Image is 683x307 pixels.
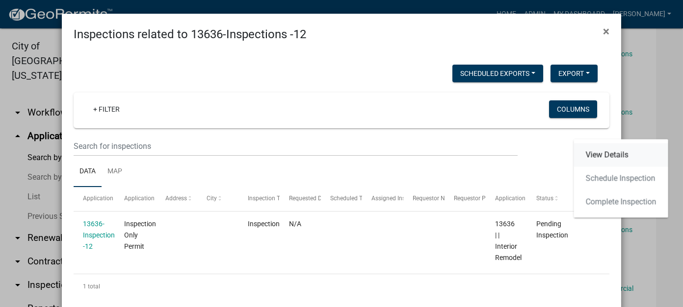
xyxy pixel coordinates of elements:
span: Status [536,195,553,202]
datatable-header-cell: Status [527,187,568,211]
h4: Inspections related to 13636-Inspections -12 [74,25,306,43]
button: Action [578,218,618,243]
datatable-header-cell: Assigned Inspector [362,187,403,211]
span: Requestor Phone [454,195,499,202]
span: Requested Date [289,195,330,202]
span: Inspection Only Permit [124,220,156,250]
a: View Details [574,143,668,166]
span: Application Description [495,195,557,202]
span: City [207,195,217,202]
span: Requestor Name [413,195,457,202]
datatable-header-cell: Application Type [115,187,156,211]
datatable-header-cell: Actions [568,187,609,211]
button: Close [595,18,617,45]
span: Scheduled Time [330,195,372,202]
button: Export [551,65,598,82]
button: Columns [549,100,597,118]
datatable-header-cell: Requested Date [280,187,321,211]
span: Inspections [248,220,283,228]
span: Pending Inspection [536,220,568,239]
div: Action [574,139,668,217]
datatable-header-cell: Inspection Type [238,187,280,211]
a: + Filter [85,100,128,118]
a: Map [102,156,128,188]
a: Data [74,156,102,188]
datatable-header-cell: Application [74,187,115,211]
span: Inspection Type [248,195,289,202]
span: N/A [289,220,301,228]
span: 13636 | | Interior Remodel [495,220,522,261]
span: × [603,24,609,38]
span: Assigned Inspector [371,195,422,202]
datatable-header-cell: Application Description [486,187,527,211]
button: Scheduled Exports [452,65,543,82]
datatable-header-cell: Address [156,187,197,211]
input: Search for inspections [74,136,518,156]
span: Address [165,195,187,202]
span: Application [83,195,113,202]
span: Application Type [124,195,169,202]
div: 1 total [74,274,609,299]
a: 13636-Inspections -12 [83,220,118,250]
datatable-header-cell: Requestor Name [403,187,445,211]
datatable-header-cell: City [197,187,238,211]
datatable-header-cell: Scheduled Time [321,187,362,211]
datatable-header-cell: Requestor Phone [445,187,486,211]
